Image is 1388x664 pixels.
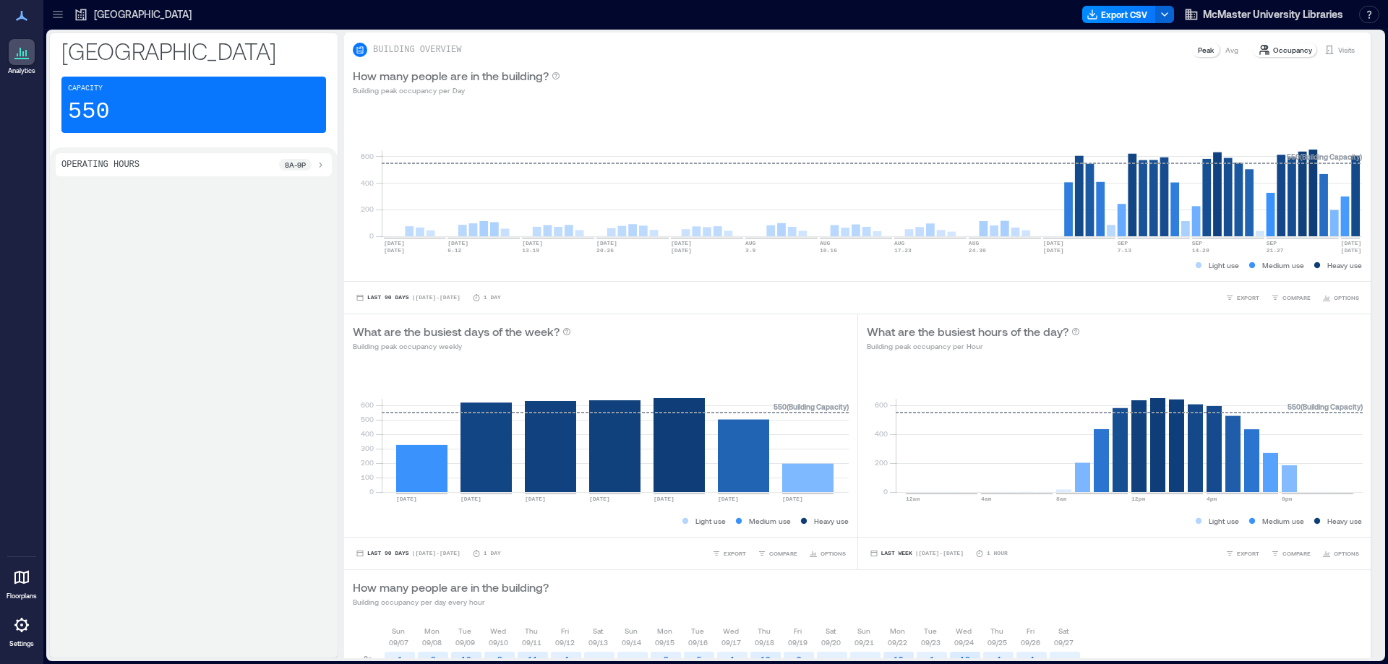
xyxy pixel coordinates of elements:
[1282,293,1311,302] span: COMPARE
[691,625,704,637] p: Tue
[625,625,638,637] p: Sun
[490,625,506,637] p: Wed
[1262,515,1304,527] p: Medium use
[888,637,907,648] p: 09/22
[353,340,571,352] p: Building peak occupancy weekly
[987,549,1008,558] p: 1 Hour
[820,240,831,246] text: AUG
[361,429,374,438] tspan: 400
[564,655,569,664] text: 4
[867,323,1068,340] p: What are the busiest hours of the day?
[61,159,140,171] p: Operating Hours
[688,637,708,648] p: 09/16
[814,515,849,527] p: Heavy use
[749,515,791,527] p: Medium use
[988,637,1007,648] p: 09/25
[1180,3,1348,26] button: McMaster University Libraries
[890,625,905,637] p: Mon
[525,625,538,637] p: Thu
[1192,240,1203,246] text: SEP
[561,625,569,637] p: Fri
[9,639,34,648] p: Settings
[353,546,463,561] button: Last 90 Days |[DATE]-[DATE]
[721,637,741,648] p: 09/17
[867,340,1080,352] p: Building peak occupancy per Hour
[1282,496,1293,502] text: 8pm
[1268,546,1314,561] button: COMPARE
[769,549,797,558] span: COMPARE
[1237,549,1259,558] span: EXPORT
[1225,44,1238,56] p: Avg
[1056,496,1067,502] text: 8am
[353,290,463,305] button: Last 90 Days |[DATE]-[DATE]
[671,247,692,254] text: [DATE]
[1131,496,1145,502] text: 12pm
[1054,637,1074,648] p: 09/27
[589,496,610,502] text: [DATE]
[755,546,800,561] button: COMPARE
[695,515,726,527] p: Light use
[821,549,846,558] span: OPTIONS
[68,83,103,95] p: Capacity
[1237,293,1259,302] span: EXPORT
[1209,515,1239,527] p: Light use
[447,247,461,254] text: 6-12
[1203,7,1343,22] span: McMaster University Libraries
[930,655,935,664] text: 1
[723,625,739,637] p: Wed
[954,637,974,648] p: 09/24
[353,596,549,608] p: Building occupancy per day every hour
[484,549,501,558] p: 1 Day
[794,625,802,637] p: Fri
[396,496,417,502] text: [DATE]
[353,323,560,340] p: What are the busiest days of the week?
[361,415,374,423] tspan: 500
[657,625,672,637] p: Mon
[664,655,669,664] text: 3
[1338,44,1355,56] p: Visits
[1209,259,1239,271] p: Light use
[761,655,771,664] text: 10
[709,546,749,561] button: EXPORT
[1273,44,1312,56] p: Occupancy
[1341,240,1362,246] text: [DATE]
[894,240,905,246] text: AUG
[990,625,1003,637] p: Thu
[874,458,887,467] tspan: 200
[718,496,739,502] text: [DATE]
[820,247,837,254] text: 10-16
[285,159,306,171] p: 8a - 9p
[447,240,468,246] text: [DATE]
[996,655,1001,664] text: 4
[969,240,980,246] text: AUG
[906,496,920,502] text: 12am
[361,473,374,481] tspan: 100
[522,240,543,246] text: [DATE]
[745,247,756,254] text: 3-9
[489,637,508,648] p: 09/10
[854,637,874,648] p: 09/21
[522,637,541,648] p: 09/11
[353,67,549,85] p: How many people are in the building?
[1058,625,1068,637] p: Sat
[697,655,702,664] text: 5
[2,560,41,605] a: Floorplans
[1043,240,1064,246] text: [DATE]
[1262,259,1304,271] p: Medium use
[1282,549,1311,558] span: COMPARE
[1118,247,1131,254] text: 7-13
[61,36,326,65] p: [GEOGRAPHIC_DATA]
[1267,247,1284,254] text: 21-27
[755,637,774,648] p: 09/18
[369,487,374,496] tspan: 0
[1207,496,1217,502] text: 4pm
[384,247,405,254] text: [DATE]
[361,204,374,213] tspan: 200
[384,240,405,246] text: [DATE]
[981,496,992,502] text: 4am
[398,655,403,664] text: 1
[392,625,405,637] p: Sun
[361,152,374,160] tspan: 600
[422,637,442,648] p: 09/08
[788,637,807,648] p: 09/19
